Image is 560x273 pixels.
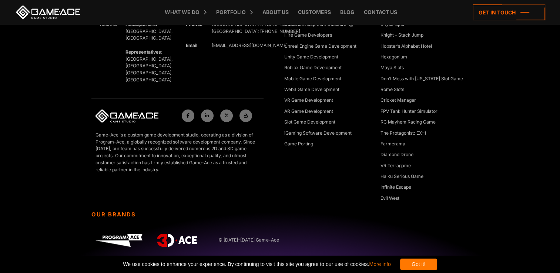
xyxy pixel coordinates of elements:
a: [EMAIL_ADDRESS][DOMAIN_NAME] [212,43,288,48]
a: VR Terragame [380,162,411,170]
a: Hexagonium [380,54,407,61]
a: Farmerama [380,141,405,148]
span: [GEOGRAPHIC_DATA]: [PHONE_NUMBER] [212,21,300,27]
a: Unity Game Development [284,54,338,61]
a: Game Porting [284,141,313,148]
p: Game-Ace is a custom game development studio, operating as a division of Program-Ace, a globally ... [95,132,259,173]
a: RC Mayhem Racing Game [380,119,436,126]
a: Maya Slots [380,64,404,72]
a: Haiku Serious Game [380,173,423,181]
span: We use cookies to enhance your experience. By continuing to visit this site you agree to our use ... [123,259,390,270]
a: Unreal Engine Game Development [284,43,356,50]
a: The Protagonist: EX-1 [380,130,426,137]
a: iGaming Software Development [284,130,352,137]
a: Rome Slots [380,86,404,94]
a: Get in touch [473,4,545,20]
a: AR Game Development [284,108,333,115]
a: Slot Game Development [284,119,335,126]
a: Mobile Game Development [284,75,341,83]
a: Skyscraper [380,21,405,28]
strong: Headquarters: [125,21,157,27]
a: Roblox Game Development [284,64,342,72]
a: Hire Game Developers [284,32,332,39]
a: Infinite Escape [380,184,411,191]
div: [GEOGRAPHIC_DATA], [GEOGRAPHIC_DATA] [GEOGRAPHIC_DATA], [GEOGRAPHIC_DATA], [GEOGRAPHIC_DATA], [GE... [121,21,173,84]
a: Don’t Mess with [US_STATE] Slot Game [380,75,463,83]
strong: Representatives: [125,49,162,55]
strong: Our Brands [91,211,276,218]
a: Game Development Outsourcing [284,21,353,28]
a: Evil West [380,195,399,202]
span: [GEOGRAPHIC_DATA]: [PHONE_NUMBER] [212,28,300,34]
a: Diamond Drone [380,151,413,159]
a: Hopster’s Alphabet Hotel [380,43,432,50]
a: Web3 Game Development [284,86,339,94]
span: Address [100,21,117,27]
a: FPV Tank Hunter Simulator [380,108,437,115]
strong: Email [186,43,197,48]
img: Game-Ace Logo [95,109,158,123]
a: VR Game Development [284,97,333,104]
a: Cricket Manager [380,97,416,104]
strong: Phones [186,21,202,27]
a: Knight – Stack Jump [380,32,423,39]
span: © [DATE]-[DATE] Game-Ace [218,237,272,244]
div: Got it! [400,259,437,270]
img: Program-Ace [95,234,142,247]
img: 3D-Ace [157,234,197,247]
a: More info [369,261,390,267]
